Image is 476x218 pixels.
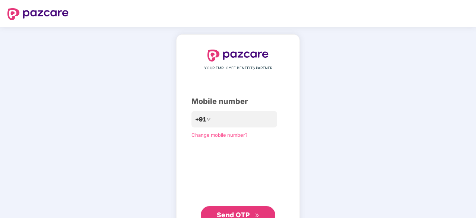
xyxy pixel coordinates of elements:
img: logo [207,50,269,61]
a: Change mobile number? [191,132,248,138]
span: +91 [195,115,206,124]
span: down [206,117,211,121]
div: Mobile number [191,96,285,107]
img: logo [7,8,69,20]
span: YOUR EMPLOYEE BENEFITS PARTNER [204,65,272,71]
span: double-right [255,213,260,218]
